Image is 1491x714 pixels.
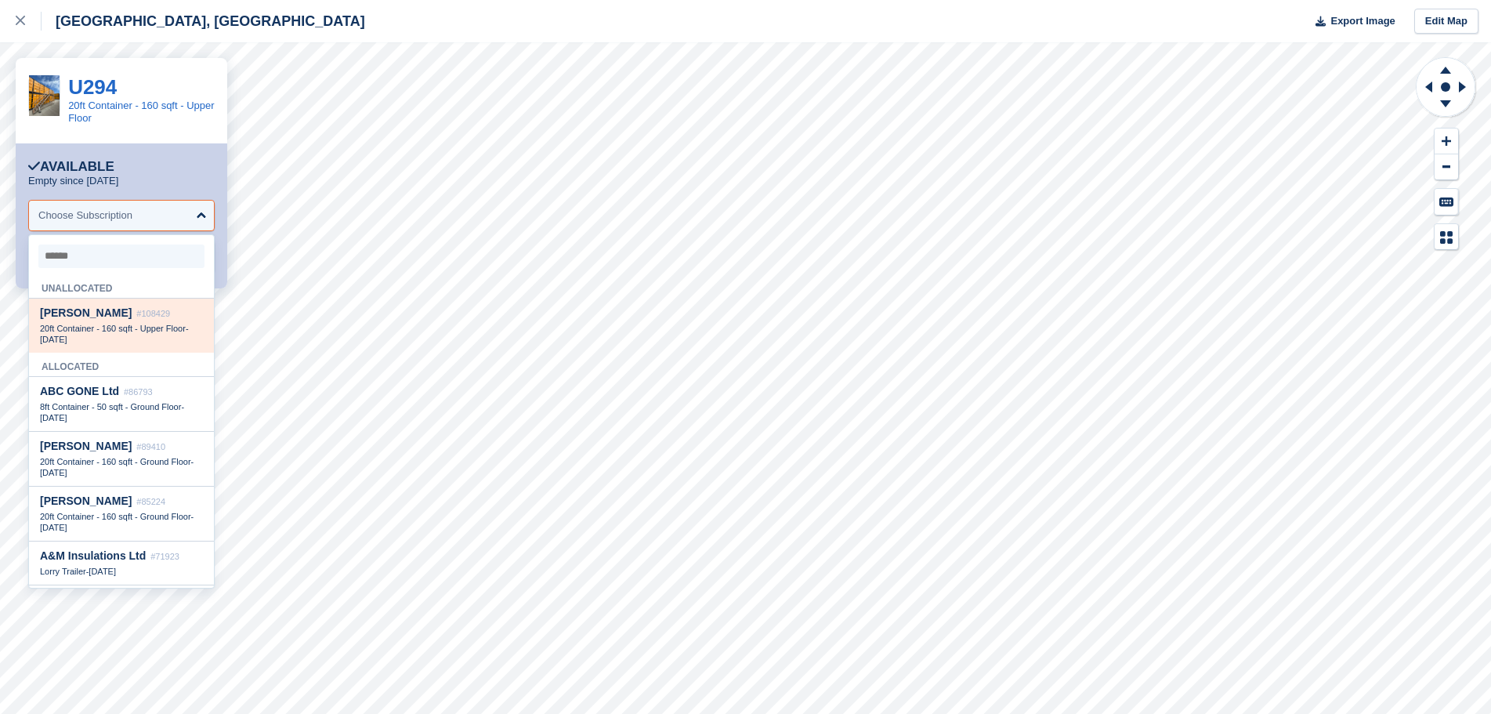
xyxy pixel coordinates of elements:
span: [DATE] [40,335,67,344]
a: U294 [68,75,117,99]
div: - [40,456,203,478]
button: Zoom Out [1435,154,1458,180]
span: #85224 [136,497,165,506]
span: 20ft Container - 160 sqft - Upper Floor [40,324,186,333]
span: [PERSON_NAME] [40,306,132,319]
span: #89410 [136,442,165,451]
span: [DATE] [40,523,67,532]
button: Export Image [1306,9,1395,34]
div: - [40,323,203,345]
p: Empty since [DATE] [28,175,118,187]
a: 20ft Container - 160 sqft - Upper Floor [68,100,214,124]
span: [PERSON_NAME] [40,440,132,452]
span: #71923 [150,552,179,561]
div: - [40,511,203,533]
button: Zoom In [1435,129,1458,154]
span: [DATE] [40,468,67,477]
img: 20ft%20Upper%20with%20staircase.JPG [29,75,60,116]
span: ABC GONE Ltd [40,385,119,397]
span: Lorry Trailer [40,567,86,576]
a: Edit Map [1414,9,1478,34]
div: - [40,566,203,577]
div: [GEOGRAPHIC_DATA], [GEOGRAPHIC_DATA] [42,12,365,31]
span: 20ft Container - 160 sqft - Ground Floor [40,512,191,521]
span: A&M Insulations Ltd [40,549,146,562]
span: 8ft Container - 50 sqft - Ground Floor [40,402,181,411]
span: #86793 [124,387,153,397]
div: Unallocated [29,274,214,299]
span: 20ft Container - 160 sqft - Ground Floor [40,457,191,466]
div: - [40,401,203,423]
button: Map Legend [1435,224,1458,250]
button: Keyboard Shortcuts [1435,189,1458,215]
span: [PERSON_NAME] [40,495,132,507]
div: Allocated [29,353,214,377]
span: Export Image [1330,13,1395,29]
div: Available [28,159,114,175]
span: [DATE] [89,567,116,576]
span: #108429 [136,309,170,318]
span: [DATE] [40,413,67,422]
div: Choose Subscription [38,208,132,223]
